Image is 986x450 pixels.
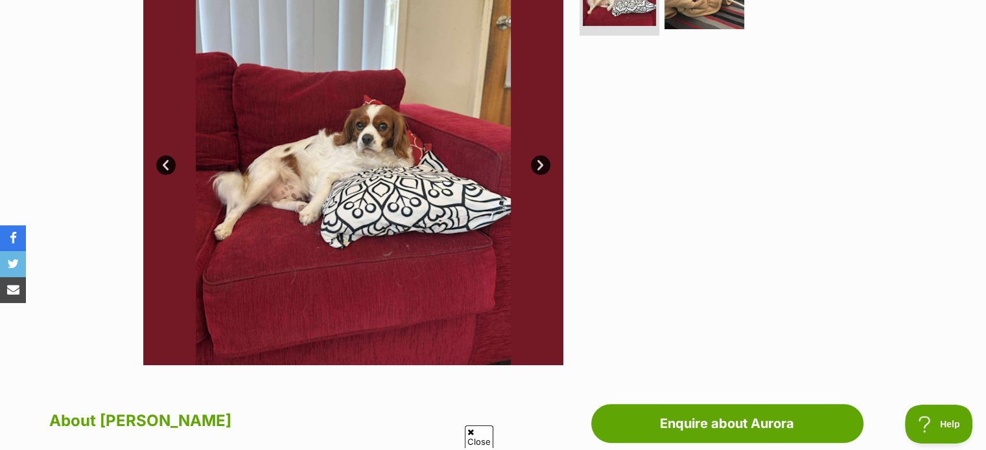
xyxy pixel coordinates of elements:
a: Next [531,155,550,175]
h2: About [PERSON_NAME] [49,407,585,435]
iframe: Help Scout Beacon - Open [905,405,973,444]
a: Prev [156,155,176,175]
a: Enquire about Aurora [591,404,863,443]
span: Close [465,425,493,448]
